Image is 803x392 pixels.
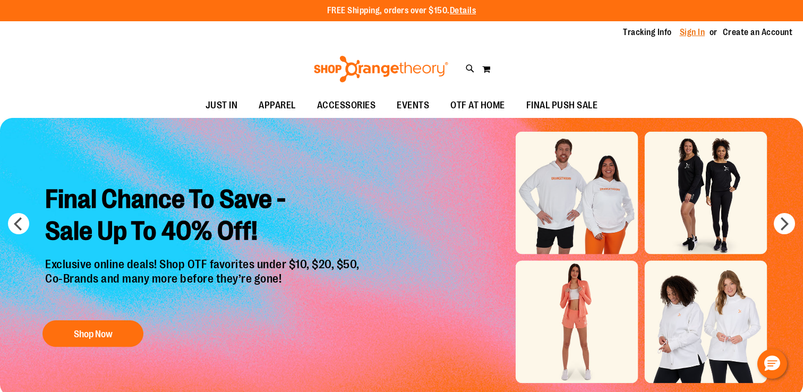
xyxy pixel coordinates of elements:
[757,349,787,379] button: Hello, have a question? Let’s chat.
[723,27,793,38] a: Create an Account
[206,93,238,117] span: JUST IN
[397,93,429,117] span: EVENTS
[623,27,672,38] a: Tracking Info
[317,93,376,117] span: ACCESSORIES
[195,93,249,118] a: JUST IN
[386,93,440,118] a: EVENTS
[680,27,705,38] a: Sign In
[8,213,29,234] button: prev
[306,93,387,118] a: ACCESSORIES
[327,5,476,17] p: FREE Shipping, orders over $150.
[440,93,516,118] a: OTF AT HOME
[450,93,505,117] span: OTF AT HOME
[259,93,296,117] span: APPAREL
[37,175,370,352] a: Final Chance To Save -Sale Up To 40% Off! Exclusive online deals! Shop OTF favorites under $10, $...
[312,56,450,82] img: Shop Orangetheory
[450,6,476,15] a: Details
[774,213,795,234] button: next
[42,320,143,347] button: Shop Now
[516,93,609,118] a: FINAL PUSH SALE
[37,175,370,258] h2: Final Chance To Save - Sale Up To 40% Off!
[248,93,306,118] a: APPAREL
[526,93,598,117] span: FINAL PUSH SALE
[37,258,370,310] p: Exclusive online deals! Shop OTF favorites under $10, $20, $50, Co-Brands and many more before th...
